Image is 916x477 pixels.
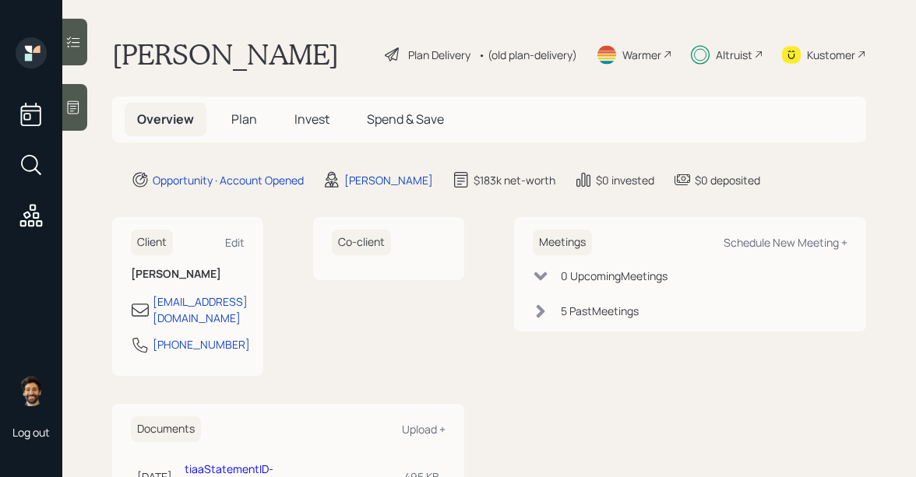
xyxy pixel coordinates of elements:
div: Kustomer [807,47,855,63]
div: • (old plan-delivery) [478,47,577,63]
span: Overview [137,110,194,128]
div: Plan Delivery [408,47,470,63]
div: [PHONE_NUMBER] [153,336,250,352]
div: Opportunity · Account Opened [153,172,304,188]
div: [EMAIL_ADDRESS][DOMAIN_NAME] [153,293,248,326]
div: $183k net-worth [474,172,555,188]
div: Altruist [716,47,752,63]
div: Log out [12,425,50,440]
span: Invest [294,110,329,128]
h6: [PERSON_NAME] [131,268,245,281]
span: Plan [231,110,257,128]
h6: Meetings [533,230,592,255]
div: Upload + [402,422,446,437]
img: eric-schwartz-headshot.png [16,375,47,406]
div: [PERSON_NAME] [344,172,433,188]
div: 0 Upcoming Meeting s [561,268,668,284]
span: Spend & Save [367,110,444,128]
h6: Co-client [332,230,391,255]
div: $0 deposited [695,172,760,188]
div: 5 Past Meeting s [561,303,639,319]
div: Edit [225,235,245,250]
h6: Client [131,230,173,255]
div: Schedule New Meeting + [724,235,847,250]
h1: [PERSON_NAME] [112,37,339,72]
h6: Documents [131,416,201,442]
div: Warmer [622,47,661,63]
div: $0 invested [596,172,654,188]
